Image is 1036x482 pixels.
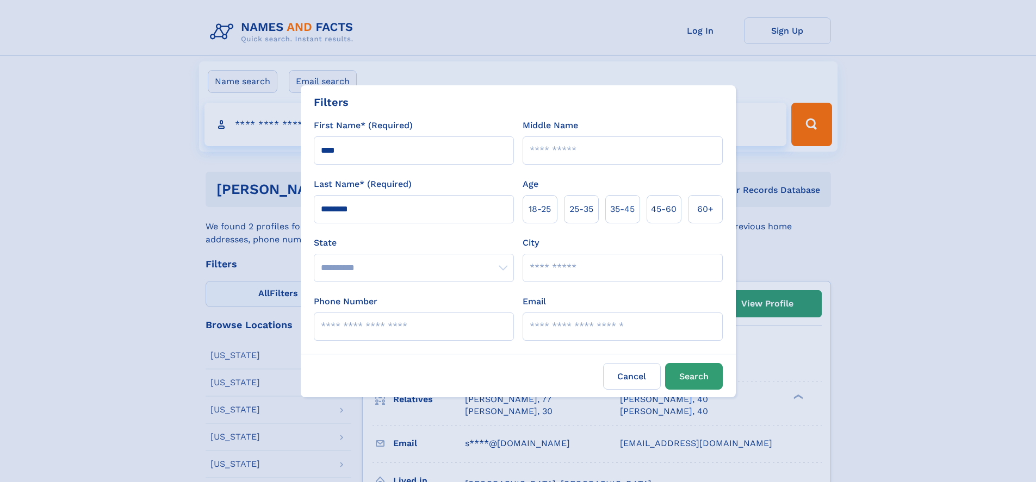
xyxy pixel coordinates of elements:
[523,236,539,249] label: City
[665,363,723,390] button: Search
[697,203,714,216] span: 60+
[523,119,578,132] label: Middle Name
[610,203,635,216] span: 35‑45
[314,178,412,191] label: Last Name* (Required)
[603,363,661,390] label: Cancel
[314,236,514,249] label: State
[314,119,413,132] label: First Name* (Required)
[523,178,538,191] label: Age
[314,94,349,110] div: Filters
[569,203,593,216] span: 25‑35
[314,295,377,308] label: Phone Number
[529,203,551,216] span: 18‑25
[651,203,677,216] span: 45‑60
[523,295,546,308] label: Email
